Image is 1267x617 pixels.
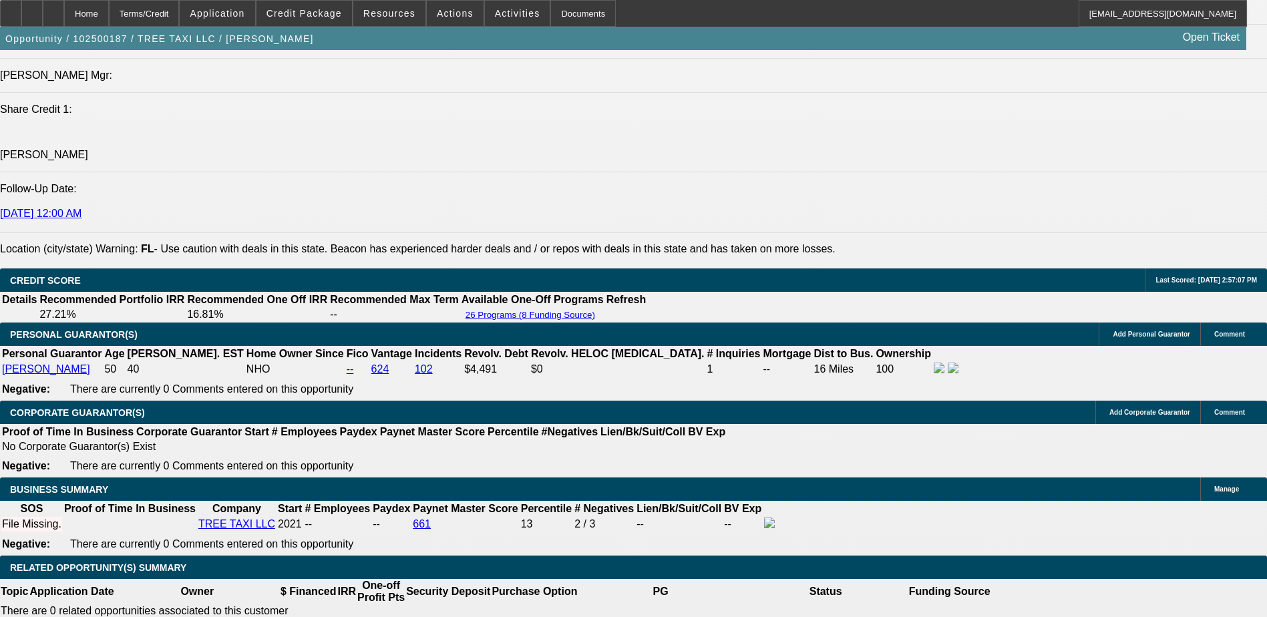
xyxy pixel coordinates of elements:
[244,426,268,437] b: Start
[948,363,958,373] img: linkedin-icon.png
[723,517,762,532] td: --
[491,579,578,604] th: Purchase Option
[280,579,337,604] th: $ Financed
[372,517,411,532] td: --
[29,579,114,604] th: Application Date
[1155,276,1257,284] span: Last Scored: [DATE] 2:57:07 PM
[363,8,415,19] span: Resources
[10,562,186,573] span: RELATED OPPORTUNITY(S) SUMMARY
[104,348,124,359] b: Age
[329,293,460,306] th: Recommended Max Term
[464,362,529,377] td: $4,491
[266,8,342,19] span: Credit Package
[246,348,344,359] b: Home Owner Since
[415,348,462,359] b: Incidents
[1,293,37,306] th: Details
[371,363,389,375] a: 624
[2,363,90,375] a: [PERSON_NAME]
[63,502,196,516] th: Proof of Time In Business
[574,503,634,514] b: # Negatives
[347,363,354,375] a: --
[380,426,485,437] b: Paynet Master Score
[256,1,352,26] button: Credit Package
[464,348,528,359] b: Revolv. Debt
[10,329,138,340] span: PERSONAL GUARANTOR(S)
[141,243,154,254] b: FL
[2,348,102,359] b: Personal Guarantor
[2,518,61,530] div: File Missing.
[876,348,931,359] b: Ownership
[462,309,599,321] button: 26 Programs (8 Funding Source)
[707,348,760,359] b: # Inquiries
[600,426,685,437] b: Lien/Bk/Suit/Coll
[186,293,328,306] th: Recommended One Off IRR
[337,579,357,604] th: IRR
[70,460,353,471] span: There are currently 0 Comments entered on this opportunity
[814,348,874,359] b: Dist to Bus.
[115,579,280,604] th: Owner
[212,503,261,514] b: Company
[1214,331,1245,338] span: Comment
[2,538,50,550] b: Negative:
[127,362,244,377] td: 40
[277,517,303,532] td: 2021
[70,538,353,550] span: There are currently 0 Comments entered on this opportunity
[141,243,836,254] label: - Use caution with deals in this state. Beacon has experienced harder deals and / or repos with d...
[278,503,302,514] b: Start
[373,503,410,514] b: Paydex
[39,293,185,306] th: Recommended Portfolio IRR
[413,518,431,530] a: 661
[706,362,761,377] td: 1
[908,579,991,604] th: Funding Source
[371,348,412,359] b: Vantage
[70,383,353,395] span: There are currently 0 Comments entered on this opportunity
[353,1,425,26] button: Resources
[495,8,540,19] span: Activities
[1214,409,1245,416] span: Comment
[578,579,743,604] th: PG
[934,363,944,373] img: facebook-icon.png
[246,362,345,377] td: NHO
[530,362,705,377] td: $0
[1109,409,1190,416] span: Add Corporate Guarantor
[531,348,705,359] b: Revolv. HELOC [MEDICAL_DATA].
[1,425,134,439] th: Proof of Time In Business
[763,348,811,359] b: Mortgage
[488,426,538,437] b: Percentile
[329,308,460,321] td: --
[10,484,108,495] span: BUSINESS SUMMARY
[415,363,433,375] a: 102
[405,579,491,604] th: Security Deposit
[340,426,377,437] b: Paydex
[305,503,370,514] b: # Employees
[606,293,647,306] th: Refresh
[636,517,722,532] td: --
[521,503,572,514] b: Percentile
[813,362,874,377] td: 16 Miles
[10,275,81,286] span: CREDIT SCORE
[39,308,185,321] td: 27.21%
[2,460,50,471] b: Negative:
[437,8,474,19] span: Actions
[347,348,369,359] b: Fico
[190,8,244,19] span: Application
[1,502,62,516] th: SOS
[186,308,328,321] td: 16.81%
[521,518,572,530] div: 13
[763,362,812,377] td: --
[104,362,125,377] td: 50
[1214,485,1239,493] span: Manage
[413,503,518,514] b: Paynet Master Score
[743,579,908,604] th: Status
[128,348,244,359] b: [PERSON_NAME]. EST
[272,426,337,437] b: # Employees
[198,518,275,530] a: TREE TAXI LLC
[2,383,50,395] b: Negative:
[10,407,145,418] span: CORPORATE GUARANTOR(S)
[1113,331,1190,338] span: Add Personal Guarantor
[305,518,312,530] span: --
[688,426,725,437] b: BV Exp
[357,579,405,604] th: One-off Profit Pts
[136,426,242,437] b: Corporate Guarantor
[542,426,598,437] b: #Negatives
